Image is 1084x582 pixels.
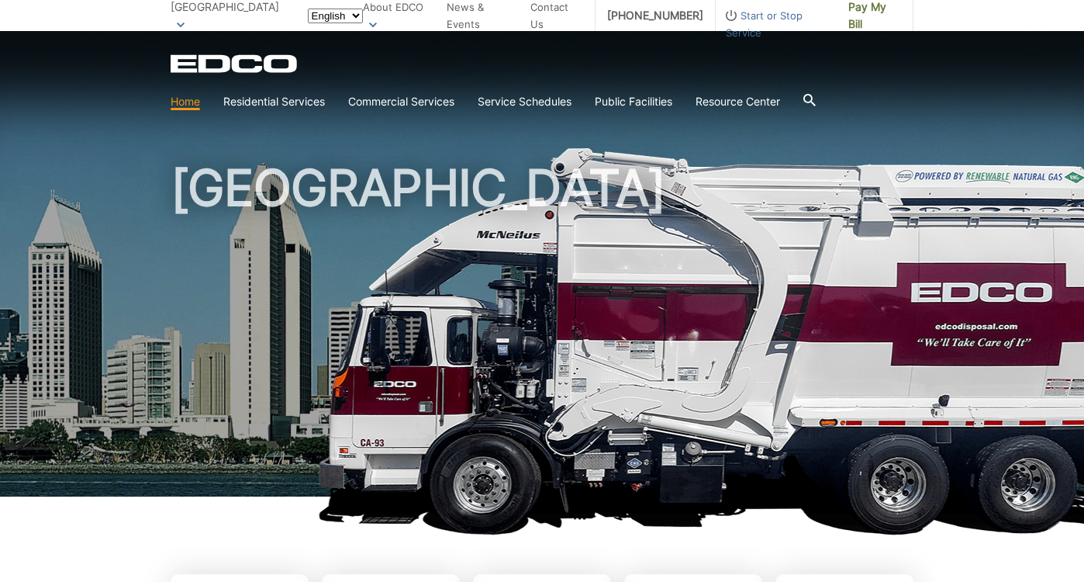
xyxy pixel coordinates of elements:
[171,54,299,73] a: EDCD logo. Return to the homepage.
[171,93,200,110] a: Home
[478,93,571,110] a: Service Schedules
[223,93,325,110] a: Residential Services
[595,93,672,110] a: Public Facilities
[348,93,454,110] a: Commercial Services
[171,163,913,504] h1: [GEOGRAPHIC_DATA]
[308,9,363,23] select: Select a language
[696,93,780,110] a: Resource Center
